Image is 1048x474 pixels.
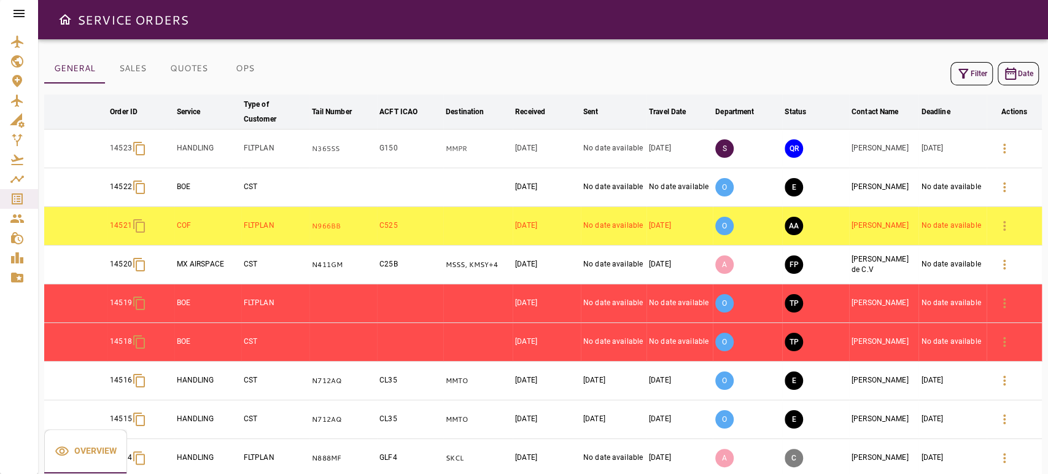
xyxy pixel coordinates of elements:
span: Status [785,104,822,119]
p: N365SS [312,144,375,154]
p: MSSS, KMSY, MSSS, KMSY, MSSS, KMSY [446,260,510,270]
p: O [715,410,734,429]
button: EXECUTION [785,178,803,196]
td: [DATE] [581,400,646,439]
td: [DATE] [513,246,581,284]
div: Department [715,104,754,119]
td: [DATE] [513,362,581,400]
td: BOE [174,284,241,323]
td: No date available [646,284,713,323]
p: O [715,371,734,390]
p: SKCL [446,453,510,464]
td: HANDLING [174,400,241,439]
button: Filter [950,62,993,85]
p: MMTO [446,414,510,425]
button: Details [990,211,1019,241]
p: O [715,217,734,235]
td: No date available [918,207,987,246]
td: CST [241,323,309,362]
span: Sent [583,104,615,119]
h6: SERVICE ORDERS [77,10,188,29]
button: OPS [217,54,273,84]
p: 14516 [110,375,132,386]
div: Type of Customer [244,97,291,126]
div: Order ID [110,104,138,119]
span: Service [177,104,217,119]
td: BOE [174,168,241,207]
td: [DATE] [918,400,987,439]
td: HANDLING [174,130,241,168]
td: [DATE] [646,362,713,400]
td: BOE [174,323,241,362]
td: [DATE] [513,400,581,439]
button: AWAITING ASSIGNMENT [785,217,803,235]
td: No date available [581,207,646,246]
td: [DATE] [646,246,713,284]
span: ACFT ICAO [379,104,433,119]
td: No date available [581,284,646,323]
div: Tail Number [312,104,351,119]
span: Travel Date [649,104,702,119]
p: 14518 [110,336,132,347]
button: Details [990,289,1019,318]
p: 14521 [110,220,132,231]
button: CANCELED [785,449,803,467]
td: [PERSON_NAME] [849,168,919,207]
button: Details [990,366,1019,395]
div: basic tabs example [44,429,127,473]
button: GENERAL [44,54,105,84]
td: [PERSON_NAME] [849,323,919,362]
p: O [715,294,734,313]
p: N888MF [312,453,375,464]
div: Deadline [921,104,950,119]
button: Open drawer [53,7,77,32]
div: Contact Name [852,104,899,119]
span: Tail Number [312,104,367,119]
td: [DATE] [918,130,987,168]
div: basic tabs example [44,54,273,84]
button: FINAL PREPARATION [785,255,803,274]
p: O [715,333,734,351]
td: FLTPLAN [241,130,309,168]
td: CST [241,400,309,439]
td: No date available [918,284,987,323]
span: Deadline [921,104,966,119]
td: No date available [646,323,713,362]
td: [PERSON_NAME] de C.V [849,246,919,284]
span: Order ID [110,104,153,119]
td: [PERSON_NAME] [849,130,919,168]
button: QUOTE REQUESTED [785,139,803,158]
div: Service [177,104,201,119]
td: [DATE] [513,207,581,246]
td: No date available [918,168,987,207]
button: Details [990,250,1019,279]
td: [PERSON_NAME] [849,400,919,439]
span: Received [515,104,561,119]
td: CST [241,168,309,207]
td: G150 [377,130,443,168]
td: No date available [581,323,646,362]
td: CL35 [377,362,443,400]
button: QUOTES [160,54,217,84]
button: TRIP PREPARATION [785,294,803,313]
span: Type of Customer [244,97,307,126]
td: [PERSON_NAME] [849,207,919,246]
td: No date available [918,246,987,284]
td: [PERSON_NAME] [849,362,919,400]
p: 14515 [110,414,132,424]
button: Overview [44,429,127,473]
td: FLTPLAN [241,284,309,323]
td: [DATE] [646,207,713,246]
button: Details [990,173,1019,202]
div: Received [515,104,545,119]
p: N966BB [312,221,375,231]
td: No date available [581,130,646,168]
p: A [715,255,734,274]
td: CST [241,362,309,400]
td: [DATE] [513,323,581,362]
div: ACFT ICAO [379,104,417,119]
div: Status [785,104,806,119]
p: N712AQ [312,376,375,386]
p: S [715,139,734,158]
button: Details [990,134,1019,163]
